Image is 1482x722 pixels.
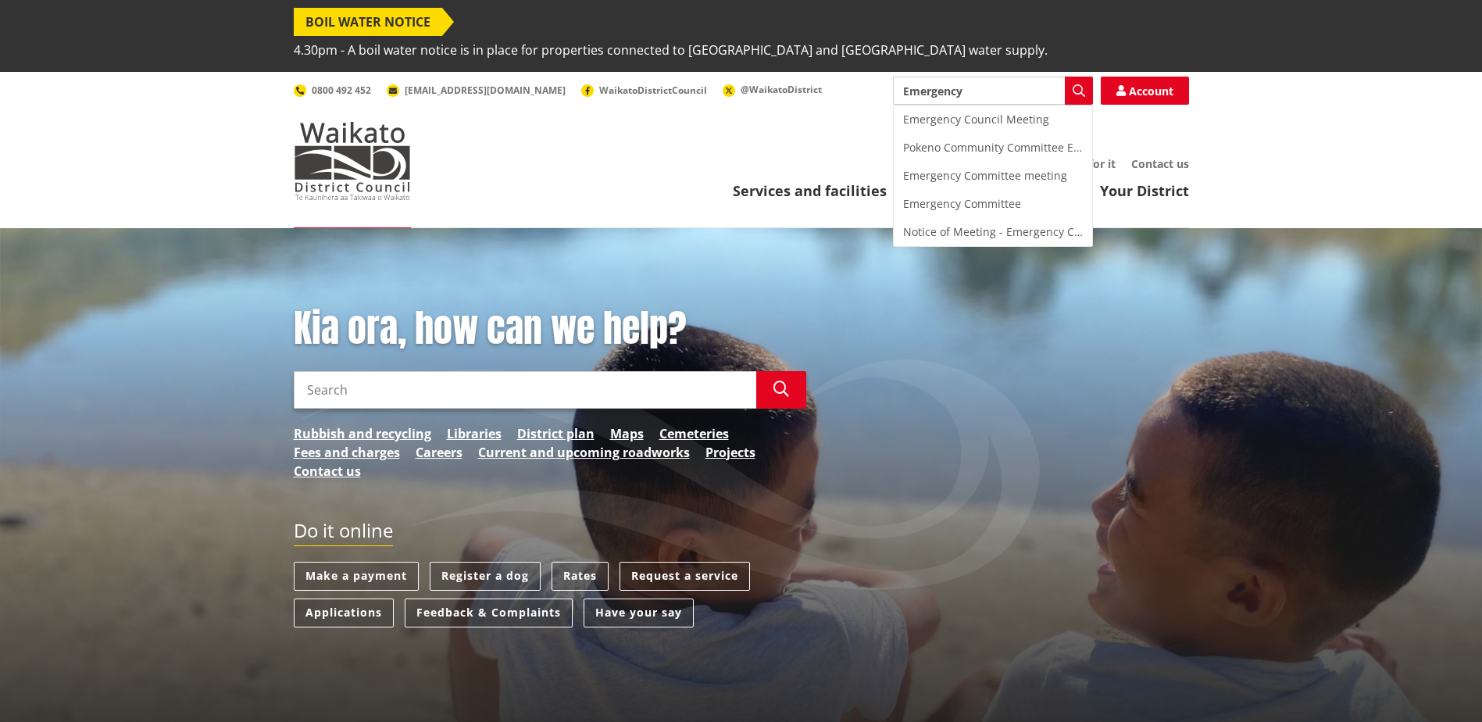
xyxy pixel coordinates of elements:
a: Cemeteries [659,424,729,443]
a: Request a service [620,562,750,591]
h2: Do it online [294,520,393,547]
div: Emergency Council Meeting [894,105,1092,134]
a: Maps [610,424,644,443]
a: Fees and charges [294,443,400,462]
a: Applications [294,599,394,627]
a: Feedback & Complaints [405,599,573,627]
input: Search input [294,371,756,409]
input: Search input [893,77,1093,105]
a: Contact us [1131,156,1189,171]
span: 4.30pm - A boil water notice is in place for properties connected to [GEOGRAPHIC_DATA] and [GEOGR... [294,36,1048,64]
a: Your District [1100,181,1189,200]
a: Account [1101,77,1189,105]
h1: Kia ora, how can we help? [294,306,806,352]
div: Pokeno Community Committee Emergency Meeting [894,134,1092,162]
span: WaikatoDistrictCouncil [599,84,707,97]
div: Emergency Committee meeting [894,162,1092,190]
a: Libraries [447,424,502,443]
a: Services and facilities [733,181,887,200]
a: Careers [416,443,462,462]
iframe: Messenger Launcher [1410,656,1466,713]
a: Current and upcoming roadworks [478,443,690,462]
a: 0800 492 452 [294,84,371,97]
span: @WaikatoDistrict [741,83,822,96]
div: Notice of Meeting - Emergency Committee [894,218,1092,246]
span: [EMAIL_ADDRESS][DOMAIN_NAME] [405,84,566,97]
a: WaikatoDistrictCouncil [581,84,707,97]
a: Have your say [584,599,694,627]
div: Emergency Committee [894,190,1092,218]
a: Projects [705,443,755,462]
img: Waikato District Council - Te Kaunihera aa Takiwaa o Waikato [294,122,411,200]
a: Rates [552,562,609,591]
a: Contact us [294,462,361,481]
a: @WaikatoDistrict [723,83,822,96]
span: 0800 492 452 [312,84,371,97]
a: [EMAIL_ADDRESS][DOMAIN_NAME] [387,84,566,97]
a: Make a payment [294,562,419,591]
span: BOIL WATER NOTICE [294,8,442,36]
a: District plan [517,424,595,443]
a: Register a dog [430,562,541,591]
a: Rubbish and recycling [294,424,431,443]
